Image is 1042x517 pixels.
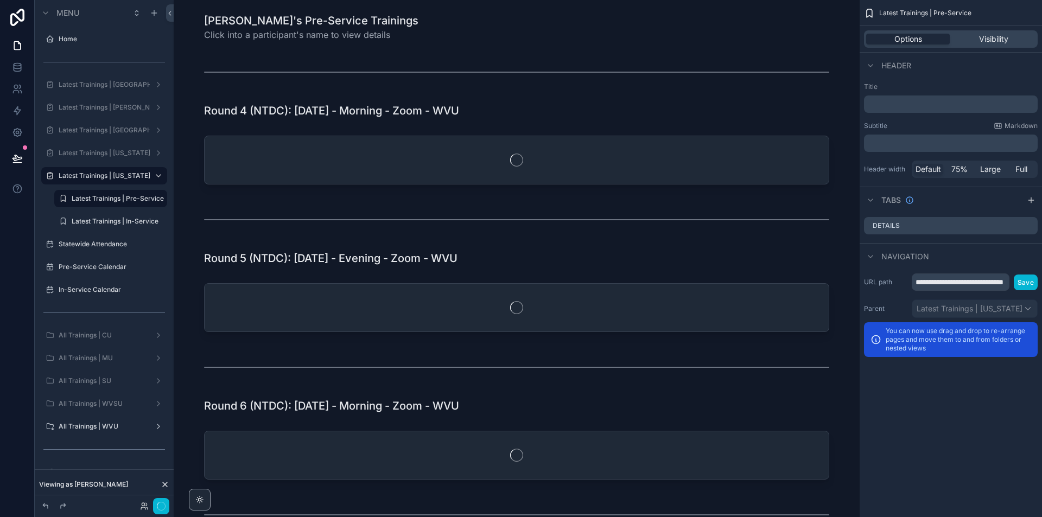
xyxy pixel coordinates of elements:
label: All Trainings | CU [59,331,150,340]
span: Full [1015,164,1027,175]
span: Options [894,34,922,44]
span: Header [881,60,911,71]
span: Navigation [881,251,929,262]
label: Tests [59,468,150,476]
button: Latest Trainings | [US_STATE][GEOGRAPHIC_DATA] [912,299,1038,318]
label: Details [873,221,900,230]
span: Visibility [979,34,1008,44]
label: All Trainings | SU [59,376,150,385]
label: Title [864,82,1038,91]
label: Latest Trainings | [PERSON_NAME][GEOGRAPHIC_DATA] [59,103,150,112]
span: Menu [56,8,79,18]
span: Latest Trainings | [US_STATE][GEOGRAPHIC_DATA] [917,303,1023,314]
span: Large [980,164,1001,175]
label: Latest Trainings | In-Service [72,217,165,226]
label: Latest Trainings | [US_STATE][GEOGRAPHIC_DATA] [59,149,150,157]
label: Latest Trainings | [GEOGRAPHIC_DATA] [59,80,150,89]
span: Default [916,164,941,175]
a: Markdown [994,122,1038,130]
label: URL path [864,278,907,286]
label: Pre-Service Calendar [59,263,165,271]
div: scrollable content [864,95,1038,113]
label: Latest Trainings | [US_STATE][GEOGRAPHIC_DATA] [59,171,150,180]
button: Save [1014,275,1038,290]
div: scrollable content [864,135,1038,152]
label: Statewide Attendance [59,240,165,248]
span: Markdown [1005,122,1038,130]
p: You can now use drag and drop to re-arrange pages and move them to and from folders or nested views [886,327,1031,353]
label: Parent [864,304,907,313]
label: All Trainings | MU [59,354,150,362]
label: Latest Trainings | [GEOGRAPHIC_DATA] [59,126,150,135]
span: Viewing as [PERSON_NAME] [39,480,128,489]
span: Latest Trainings | Pre-Service [879,9,971,17]
label: All Trainings | WVSU [59,399,150,408]
span: Tabs [881,195,901,206]
label: In-Service Calendar [59,285,165,294]
label: All Trainings | WVU [59,422,150,431]
label: Subtitle [864,122,887,130]
span: 75% [951,164,968,175]
label: Home [59,35,165,43]
label: Header width [864,165,907,174]
label: Latest Trainings | Pre-Service [72,194,164,203]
